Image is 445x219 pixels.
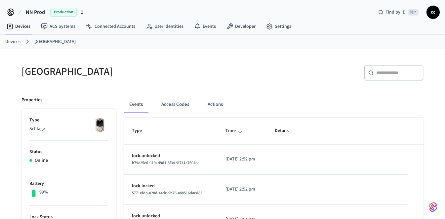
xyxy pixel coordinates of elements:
span: Time [225,126,244,136]
img: Schlage Sense Smart Deadbolt with Camelot Trim, Front [92,117,108,133]
span: NN Prod [26,8,45,16]
span: 5771efdb-028d-44dc-9b76-a88516dacd83 [132,190,202,196]
span: Type [132,126,150,136]
a: Devices [1,21,36,32]
button: Access Codes [156,97,194,112]
p: [DATE] 2:52 pm [225,186,259,193]
p: Properties [21,97,42,104]
p: 99% [39,189,48,196]
a: Connected Accounts [81,21,141,32]
h5: [GEOGRAPHIC_DATA] [21,65,219,78]
button: Events [124,97,148,112]
button: cc [426,6,440,19]
a: User Identities [141,21,189,32]
span: Find by ID [385,9,406,16]
img: SeamLogoGradient.69752ec5.svg [429,202,437,212]
a: Events [189,21,221,32]
p: lock.locked [132,183,210,190]
a: [GEOGRAPHIC_DATA] [34,38,76,45]
p: [DATE] 2:52 pm [225,156,259,163]
a: Settings [261,21,297,32]
div: ant example [124,97,424,112]
button: Actions [202,97,228,112]
p: Battery [29,180,108,187]
p: Schlage [29,125,108,132]
span: b79e25e6-04fa-49d1-8f34-9f741a7604cc [132,160,199,166]
a: ACS Systems [36,21,81,32]
p: Type [29,117,108,124]
span: ⌘ K [408,9,419,16]
span: cc [427,6,439,18]
p: Status [29,149,108,155]
p: lock.unlocked [132,153,210,159]
div: Find by ID⌘ K [373,6,424,18]
a: Devices [5,38,20,45]
a: Developer [221,21,261,32]
p: Online [35,157,48,164]
span: Details [275,126,297,136]
span: Production [50,8,77,17]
